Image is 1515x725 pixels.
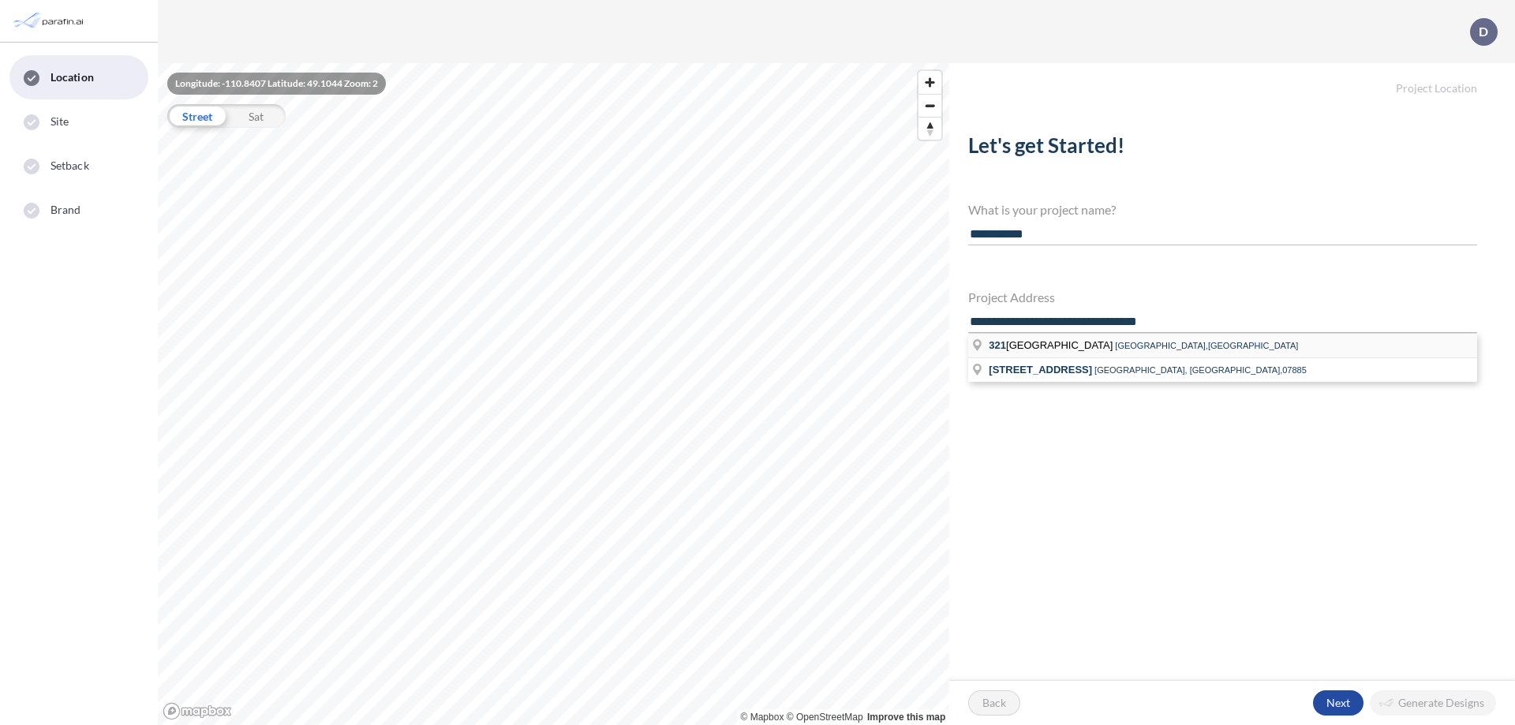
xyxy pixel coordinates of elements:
a: OpenStreetMap [787,712,863,723]
div: Street [167,104,226,128]
span: Brand [50,202,81,218]
span: [STREET_ADDRESS] [989,364,1092,376]
h2: Let's get Started! [968,133,1477,164]
button: Zoom in [918,71,941,94]
span: Setback [50,158,89,174]
span: [GEOGRAPHIC_DATA], [GEOGRAPHIC_DATA],07885 [1094,365,1307,375]
a: Improve this map [867,712,945,723]
span: Location [50,69,94,85]
div: Sat [226,104,286,128]
span: Zoom out [918,95,941,117]
p: D [1479,24,1488,39]
div: Longitude: -110.8407 Latitude: 49.1044 Zoom: 2 [167,73,386,95]
span: [GEOGRAPHIC_DATA] [989,339,1115,351]
button: Next [1313,690,1363,716]
h4: Project Address [968,290,1477,305]
canvas: Map [158,63,949,725]
span: 321 [989,339,1006,351]
span: Reset bearing to north [918,118,941,140]
a: Mapbox homepage [163,702,232,720]
p: Next [1326,695,1350,711]
h4: What is your project name? [968,202,1477,217]
img: Parafin [12,6,88,36]
a: Mapbox [741,712,784,723]
button: Zoom out [918,94,941,117]
span: [GEOGRAPHIC_DATA],[GEOGRAPHIC_DATA] [1115,341,1298,350]
span: Site [50,114,69,129]
button: Reset bearing to north [918,117,941,140]
h5: Project Location [949,63,1515,95]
